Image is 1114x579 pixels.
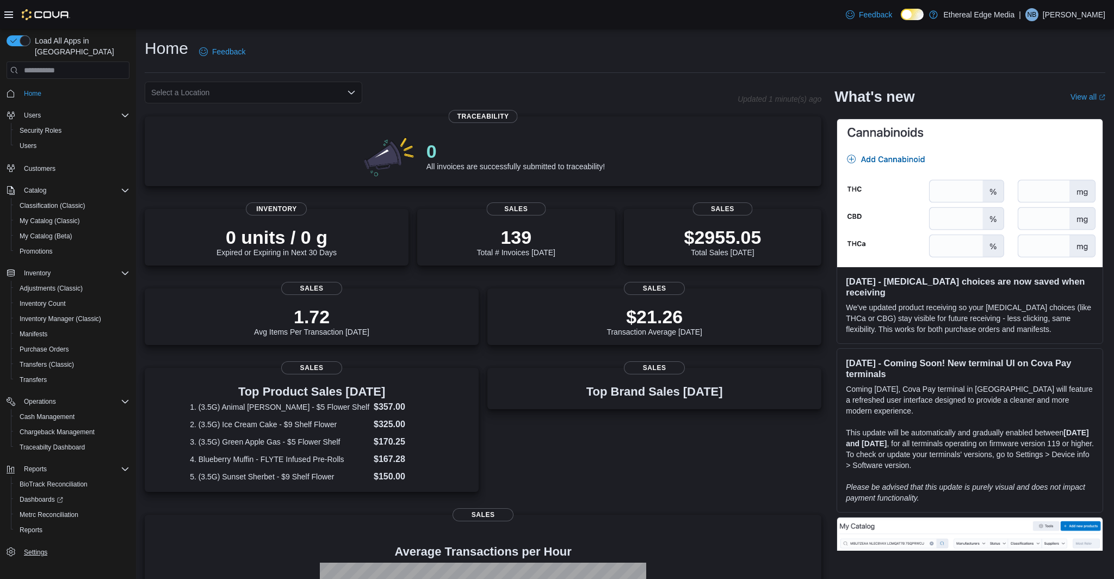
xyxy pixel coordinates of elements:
[15,199,129,212] span: Classification (Classic)
[11,123,134,138] button: Security Roles
[24,397,56,406] span: Operations
[15,245,57,258] a: Promotions
[606,306,702,328] p: $21.26
[486,202,546,215] span: Sales
[15,328,52,341] a: Manifests
[20,463,51,476] button: Reports
[20,360,74,369] span: Transfers (Classic)
[20,330,47,338] span: Manifests
[624,361,685,374] span: Sales
[20,267,55,280] button: Inventory
[2,394,134,409] button: Operations
[11,311,134,327] button: Inventory Manager (Classic)
[15,478,129,491] span: BioTrack Reconciliation
[20,141,36,150] span: Users
[190,436,369,447] dt: 3. (3.5G) Green Apple Gas - $5 Flower Shelf
[190,402,369,412] dt: 1. (3.5G) Animal [PERSON_NAME] - $5 Flower Shelf
[15,124,66,137] a: Security Roles
[374,435,434,448] dd: $170.25
[586,385,723,398] h3: Top Brand Sales [DATE]
[15,312,106,325] a: Inventory Manager (Classic)
[15,410,129,423] span: Cash Management
[20,345,69,354] span: Purchase Orders
[20,184,51,197] button: Catalog
[24,269,51,278] span: Inventory
[374,418,434,431] dd: $325.00
[212,46,245,57] span: Feedback
[901,20,901,21] span: Dark Mode
[15,441,89,454] a: Traceabilty Dashboard
[477,226,555,257] div: Total # Invoices [DATE]
[15,493,67,506] a: Dashboards
[22,9,70,20] img: Cova
[15,282,129,295] span: Adjustments (Classic)
[841,4,896,26] a: Feedback
[20,217,80,225] span: My Catalog (Classic)
[153,545,813,558] h4: Average Transactions per Hour
[20,109,129,122] span: Users
[1043,8,1105,21] p: [PERSON_NAME]
[374,470,434,483] dd: $150.00
[2,85,134,101] button: Home
[11,492,134,507] a: Dashboards
[15,139,129,152] span: Users
[254,306,369,336] div: Avg Items Per Transaction [DATE]
[11,440,134,455] button: Traceabilty Dashboard
[15,139,41,152] a: Users
[2,183,134,198] button: Catalog
[2,160,134,176] button: Customers
[11,342,134,357] button: Purchase Orders
[846,427,1094,471] p: This update will be automatically and gradually enabled between , for all terminals operating on ...
[20,375,47,384] span: Transfers
[11,372,134,387] button: Transfers
[15,297,70,310] a: Inventory Count
[684,226,762,248] p: $2955.05
[11,522,134,538] button: Reports
[11,244,134,259] button: Promotions
[15,358,129,371] span: Transfers (Classic)
[11,296,134,311] button: Inventory Count
[846,358,1094,379] h3: [DATE] - Coming Soon! New terminal UI on Cova Pay terminals
[1025,8,1038,21] div: Nick Baker
[20,395,129,408] span: Operations
[190,454,369,465] dt: 4. Blueberry Muffin - FLYTE Infused Pre-Rolls
[20,463,129,476] span: Reports
[15,328,129,341] span: Manifests
[426,140,605,162] p: 0
[15,245,129,258] span: Promotions
[190,419,369,430] dt: 2. (3.5G) Ice Cream Cake - $9 Shelf Flower
[738,95,821,103] p: Updated 1 minute(s) ago
[15,508,129,521] span: Metrc Reconciliation
[15,343,73,356] a: Purchase Orders
[846,276,1094,298] h3: [DATE] - [MEDICAL_DATA] choices are now saved when receiving
[24,164,55,173] span: Customers
[15,410,79,423] a: Cash Management
[684,226,762,257] div: Total Sales [DATE]
[195,41,250,63] a: Feedback
[361,134,418,177] img: 0
[15,493,129,506] span: Dashboards
[15,343,129,356] span: Purchase Orders
[15,230,77,243] a: My Catalog (Beta)
[15,426,99,439] a: Chargeback Management
[20,412,75,421] span: Cash Management
[20,315,101,323] span: Inventory Manager (Classic)
[190,385,434,398] h3: Top Product Sales [DATE]
[11,357,134,372] button: Transfers (Classic)
[11,409,134,424] button: Cash Management
[20,232,72,241] span: My Catalog (Beta)
[20,495,63,504] span: Dashboards
[11,424,134,440] button: Chargeback Management
[20,184,129,197] span: Catalog
[15,358,78,371] a: Transfers (Classic)
[1028,8,1037,21] span: NB
[24,89,41,98] span: Home
[15,523,47,537] a: Reports
[20,546,52,559] a: Settings
[11,198,134,213] button: Classification (Classic)
[20,161,129,175] span: Customers
[281,361,342,374] span: Sales
[15,214,129,227] span: My Catalog (Classic)
[15,230,129,243] span: My Catalog (Beta)
[24,186,46,195] span: Catalog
